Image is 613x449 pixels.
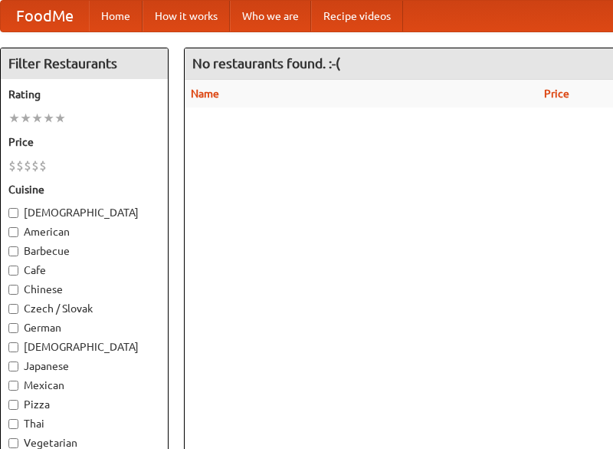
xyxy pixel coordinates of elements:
h5: Rating [8,87,160,102]
label: [DEMOGRAPHIC_DATA] [8,205,160,220]
li: $ [8,157,16,174]
input: Pizza [8,400,18,410]
a: Who we are [230,1,311,31]
a: Name [191,87,219,100]
input: German [8,323,18,333]
li: $ [31,157,39,174]
li: ★ [20,110,31,127]
label: Japanese [8,358,160,374]
label: Chinese [8,282,160,297]
input: [DEMOGRAPHIC_DATA] [8,342,18,352]
label: Cafe [8,262,160,278]
input: Mexican [8,381,18,391]
input: Chinese [8,285,18,295]
a: Home [89,1,143,31]
h5: Cuisine [8,182,160,197]
input: Japanese [8,362,18,371]
label: Mexican [8,378,160,393]
label: Czech / Slovak [8,301,160,316]
input: Thai [8,419,18,429]
a: Recipe videos [311,1,403,31]
li: $ [39,157,47,174]
input: Cafe [8,266,18,276]
a: Price [544,87,569,100]
li: ★ [31,110,43,127]
label: [DEMOGRAPHIC_DATA] [8,339,160,355]
label: Barbecue [8,243,160,259]
a: How it works [143,1,230,31]
ng-pluralize: No restaurants found. :-( [192,56,340,71]
label: Thai [8,416,160,431]
label: Pizza [8,397,160,412]
li: ★ [43,110,54,127]
input: Vegetarian [8,438,18,448]
li: ★ [54,110,66,127]
h4: Filter Restaurants [1,48,168,79]
input: Barbecue [8,246,18,256]
input: Czech / Slovak [8,304,18,314]
input: [DEMOGRAPHIC_DATA] [8,208,18,218]
li: ★ [8,110,20,127]
h5: Price [8,134,160,150]
label: American [8,224,160,239]
li: $ [24,157,31,174]
li: $ [16,157,24,174]
a: FoodMe [1,1,89,31]
input: American [8,227,18,237]
label: German [8,320,160,335]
